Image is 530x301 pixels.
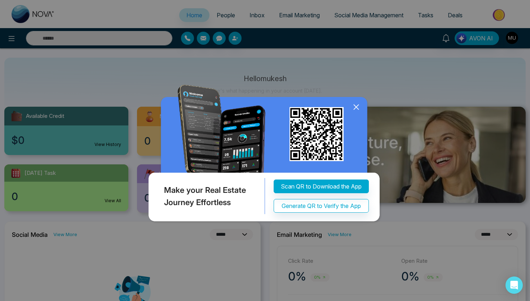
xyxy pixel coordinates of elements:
div: Make your Real Estate Journey Effortless [147,178,265,214]
img: QRModal [147,85,383,225]
button: Generate QR to Verify the App [274,199,369,213]
div: Open Intercom Messenger [505,276,523,294]
img: qr_for_download_app.png [290,107,344,161]
button: Scan QR to Download the App [274,180,369,193]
